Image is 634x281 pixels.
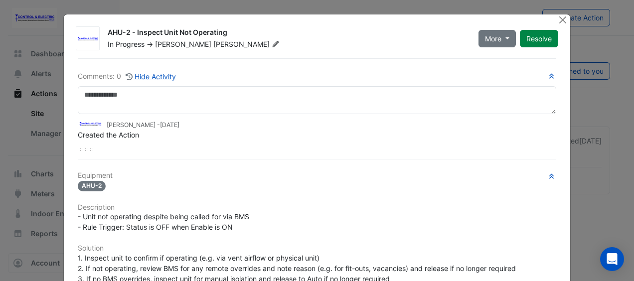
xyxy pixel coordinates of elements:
[558,14,568,25] button: Close
[76,34,99,44] img: Control & Electric
[485,33,501,44] span: More
[78,212,249,231] span: - Unit not operating despite being called for via BMS - Rule Trigger: Status is OFF when Enable i...
[78,171,556,180] h6: Equipment
[78,203,556,212] h6: Description
[147,40,153,48] span: ->
[108,40,145,48] span: In Progress
[78,71,176,82] div: Comments: 0
[160,121,179,129] span: 2025-09-09 09:43:09
[78,181,106,191] span: AHU-2
[125,71,176,82] button: Hide Activity
[600,247,624,271] div: Open Intercom Messenger
[107,121,179,130] small: [PERSON_NAME] -
[78,131,139,139] span: Created the Action
[520,30,558,47] button: Resolve
[213,39,281,49] span: [PERSON_NAME]
[155,40,211,48] span: [PERSON_NAME]
[108,27,467,39] div: AHU-2 - Inspect Unit Not Operating
[78,244,556,253] h6: Solution
[478,30,516,47] button: More
[78,119,103,130] img: Control & Electric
